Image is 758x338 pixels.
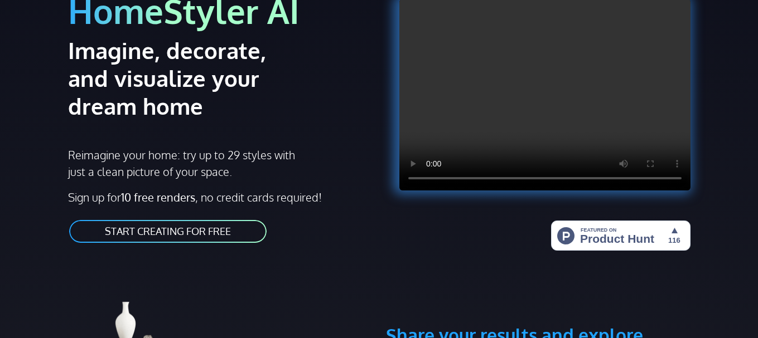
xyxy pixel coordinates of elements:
p: Reimagine your home: try up to 29 styles with just a clean picture of your space. [68,146,297,180]
a: START CREATING FOR FREE [68,219,268,244]
p: Sign up for , no credit cards required! [68,189,373,205]
strong: 10 free renders [121,190,195,204]
h2: Imagine, decorate, and visualize your dream home [68,36,312,120]
img: HomeStyler AI - Interior Design Made Easy: One Click to Your Dream Home | Product Hunt [551,221,691,251]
